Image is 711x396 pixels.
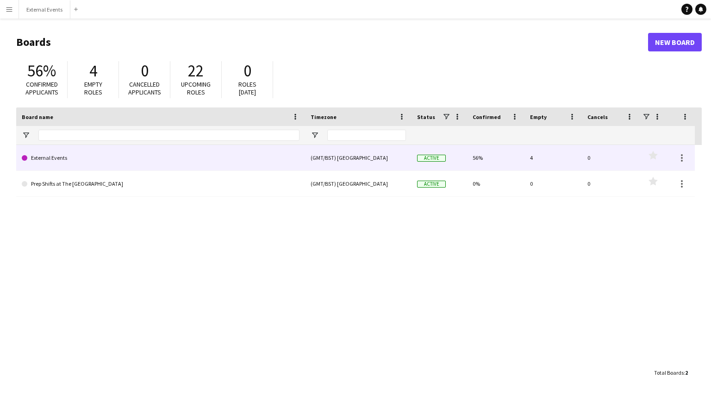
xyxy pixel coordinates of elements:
div: 0% [467,171,524,196]
div: (GMT/BST) [GEOGRAPHIC_DATA] [305,145,412,170]
div: : [654,364,688,382]
input: Timezone Filter Input [327,130,406,141]
input: Board name Filter Input [38,130,299,141]
span: 4 [89,61,97,81]
span: 2 [685,369,688,376]
span: Confirmed applicants [25,80,58,96]
div: 0 [582,145,639,170]
span: 56% [27,61,56,81]
div: 56% [467,145,524,170]
span: Cancelled applicants [128,80,161,96]
h1: Boards [16,35,648,49]
div: 0 [582,171,639,196]
button: Open Filter Menu [22,131,30,139]
span: Timezone [311,113,337,120]
span: Cancels [587,113,608,120]
span: Confirmed [473,113,501,120]
span: Roles [DATE] [238,80,256,96]
span: Upcoming roles [181,80,211,96]
div: (GMT/BST) [GEOGRAPHIC_DATA] [305,171,412,196]
button: External Events [19,0,70,19]
span: Status [417,113,435,120]
span: 0 [243,61,251,81]
div: 4 [524,145,582,170]
div: 0 [524,171,582,196]
span: Active [417,181,446,188]
span: 22 [188,61,204,81]
a: External Events [22,145,299,171]
span: Active [417,155,446,162]
span: Empty [530,113,547,120]
span: Total Boards [654,369,684,376]
a: New Board [648,33,702,51]
button: Open Filter Menu [311,131,319,139]
span: Board name [22,113,53,120]
span: Empty roles [84,80,102,96]
a: Prep Shifts at The [GEOGRAPHIC_DATA] [22,171,299,197]
span: 0 [141,61,149,81]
